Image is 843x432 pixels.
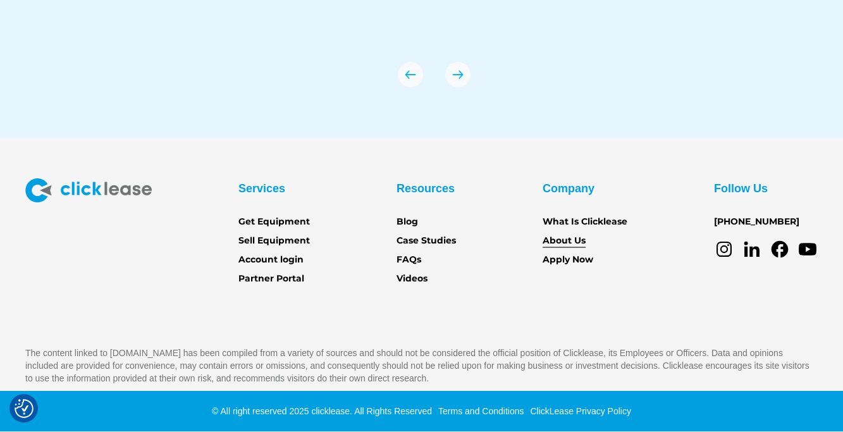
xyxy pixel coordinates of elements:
[238,253,304,267] a: Account login
[398,62,423,87] div: previous slide
[445,62,471,87] div: next slide
[25,347,818,385] p: The content linked to [DOMAIN_NAME] has been compiled from a variety of sources and should not be...
[238,215,310,229] a: Get Equipment
[397,215,418,229] a: Blog
[398,62,423,87] img: arrow Icon
[527,406,631,416] a: ClickLease Privacy Policy
[543,234,586,248] a: About Us
[445,62,471,87] img: arrow Icon
[543,215,627,229] a: What Is Clicklease
[543,253,593,267] a: Apply Now
[397,234,456,248] a: Case Studies
[25,178,152,202] img: Clicklease logo
[212,405,432,417] div: © All right reserved 2025 clicklease. All Rights Reserved
[714,178,768,199] div: Follow Us
[714,215,799,229] a: [PHONE_NUMBER]
[397,272,428,286] a: Videos
[15,399,34,418] button: Consent Preferences
[238,234,310,248] a: Sell Equipment
[435,406,524,416] a: Terms and Conditions
[397,178,455,199] div: Resources
[397,253,421,267] a: FAQs
[15,399,34,418] img: Revisit consent button
[238,272,304,286] a: Partner Portal
[543,178,594,199] div: Company
[238,178,285,199] div: Services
